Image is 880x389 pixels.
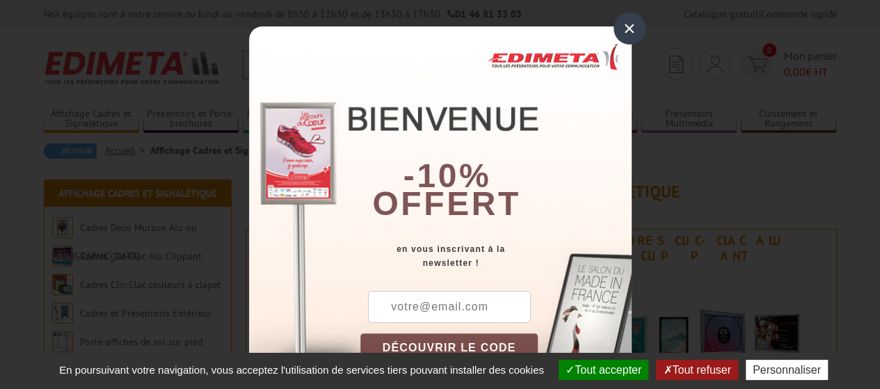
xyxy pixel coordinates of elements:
div: en vous inscrivant à la newsletter ! [360,242,632,270]
b: -10% [403,157,491,194]
button: Personnaliser (fenêtre modale) [746,360,828,380]
button: Tout refuser [656,360,737,380]
font: offert [372,185,521,222]
div: × [614,13,646,45]
button: DÉCOUVRIR LE CODE [360,333,538,363]
button: Tout accepter [559,360,648,380]
span: En poursuivant votre navigation, vous acceptez l'utilisation de services tiers pouvant installer ... [52,364,551,376]
input: votre@email.com [368,291,531,323]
